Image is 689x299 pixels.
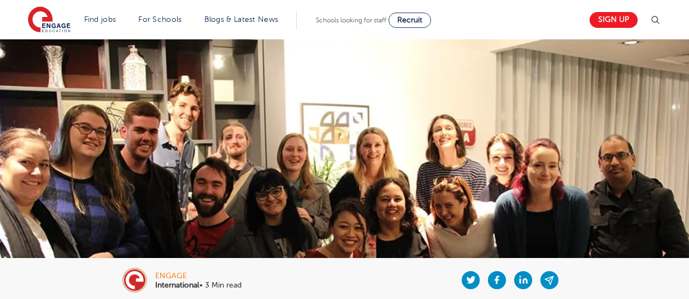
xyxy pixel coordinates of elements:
[388,13,431,28] a: Recruit
[155,272,242,280] div: engage
[397,16,422,24] span: Recruit
[28,7,70,34] img: Engage Education
[138,15,181,24] a: For Schools
[204,15,279,24] a: Blogs & Latest News
[84,15,116,24] a: Find jobs
[155,282,242,289] p: • 3 Min read
[316,16,386,24] span: Schools looking for staff
[590,12,638,28] a: Sign up
[155,281,199,289] b: International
